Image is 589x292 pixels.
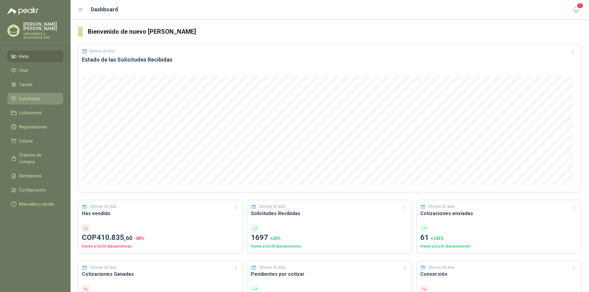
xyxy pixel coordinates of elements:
[420,210,578,217] h3: Cotizaciones enviadas
[19,109,42,116] span: Licitaciones
[134,236,144,241] span: -80 %
[571,4,582,15] button: 1
[7,93,63,104] a: Solicitudes
[577,3,583,9] span: 1
[19,138,33,144] span: Cotizar
[19,187,46,193] span: Configuración
[19,95,40,102] span: Solicitudes
[428,204,455,210] p: Últimos 30 días
[91,5,118,14] h1: Dashboard
[7,79,63,90] a: Tareas
[7,135,63,147] a: Cotizar
[7,65,63,76] a: Chat
[420,232,578,244] p: 61
[251,270,408,278] h3: Pendientes por cotizar
[251,210,408,217] h3: Solicitudes Recibidas
[97,233,133,242] span: 410.835
[23,22,63,31] p: [PERSON_NAME] [PERSON_NAME]
[19,81,33,88] span: Tareas
[19,53,29,60] span: Inicio
[23,32,63,39] p: valvuniples y accesorios sas
[7,184,63,196] a: Configuración
[90,204,117,210] p: Últimos 30 días
[82,232,239,244] p: COP
[7,7,39,15] img: Logo peakr
[19,201,54,207] span: Manuales y ayuda
[82,210,239,217] h3: Has vendido
[259,204,286,210] p: Últimos 30 días
[7,107,63,119] a: Licitaciones
[19,173,42,179] span: Remisiones
[90,265,117,271] p: Últimos 30 días
[428,265,455,271] p: Últimos 30 días
[88,27,582,36] h3: Bienvenido de nuevo [PERSON_NAME]
[270,236,281,241] span: + 20 %
[7,170,63,182] a: Remisiones
[89,49,115,53] p: Últimos 30 días
[7,149,63,168] a: Órdenes de Compra
[420,244,578,249] p: Frente a los 30 días anteriores
[19,67,28,74] span: Chat
[124,234,133,241] span: ,60
[19,123,47,130] span: Negociaciones
[82,270,239,278] h3: Cotizaciones Ganadas
[431,236,444,241] span: + 135 %
[7,198,63,210] a: Manuales y ayuda
[82,244,239,249] p: Frente a los 30 días anteriores
[259,265,286,271] p: Últimos 30 días
[420,270,578,278] h3: Conversión
[7,51,63,62] a: Inicio
[82,56,578,63] h3: Estado de las Solicitudes Recibidas
[251,232,408,244] p: 1697
[19,152,57,165] span: Órdenes de Compra
[7,121,63,133] a: Negociaciones
[251,244,408,249] p: Frente a los 30 días anteriores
